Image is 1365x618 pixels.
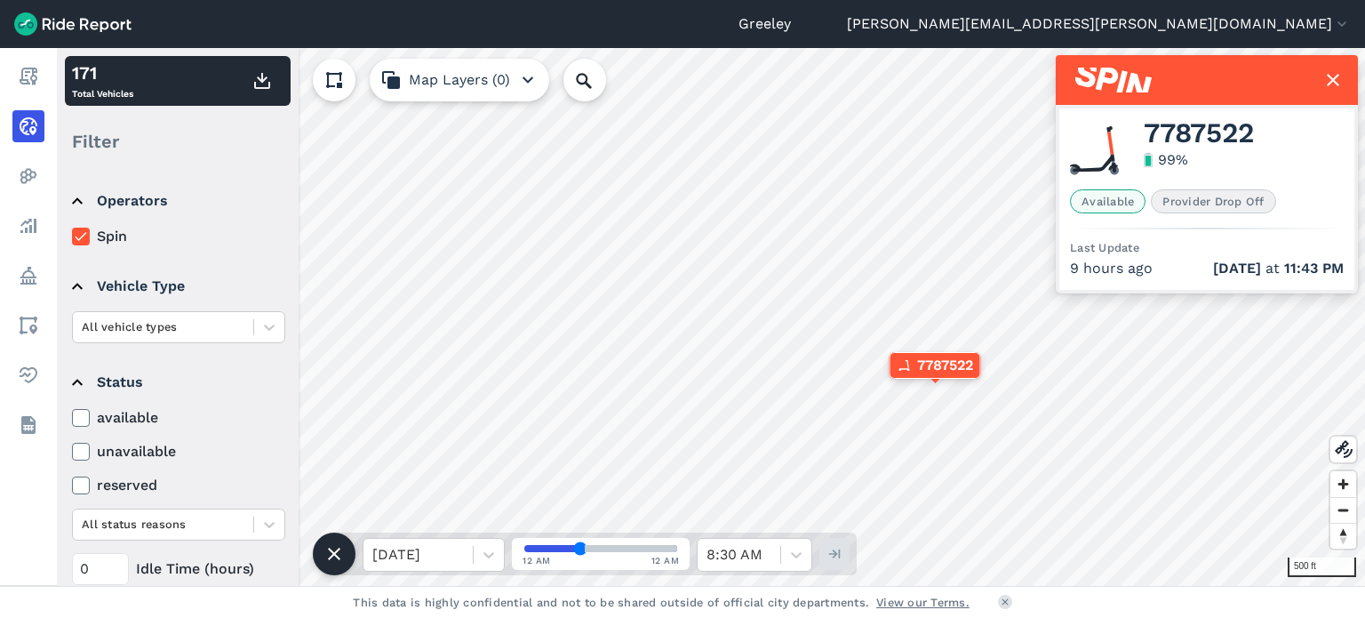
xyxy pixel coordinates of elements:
div: 171 [72,60,133,86]
button: Zoom in [1330,471,1356,497]
span: Last Update [1070,241,1139,254]
button: Zoom out [1330,497,1356,523]
span: 7787522 [917,355,973,376]
a: Greeley [738,13,791,35]
a: Realtime [12,110,44,142]
img: Spin [1075,68,1152,92]
span: 12 AM [651,554,680,567]
label: unavailable [72,441,285,462]
button: Map Layers (0) [370,59,549,101]
img: Ride Report [14,12,132,36]
label: available [72,407,285,429]
div: Total Vehicles [72,60,133,102]
input: Search Location or Vehicles [563,59,635,101]
span: at [1213,258,1344,279]
span: 11:43 PM [1284,260,1344,277]
a: Health [12,359,44,391]
span: Provider Drop Off [1151,189,1275,213]
div: 9 hours ago [1070,258,1344,279]
img: Spin scooter [1070,126,1119,175]
span: 7787522 [1144,123,1253,144]
button: [PERSON_NAME][EMAIL_ADDRESS][PERSON_NAME][DOMAIN_NAME] [847,13,1351,35]
a: Areas [12,309,44,341]
a: Datasets [12,409,44,441]
span: 12 AM [523,554,551,567]
a: Report [12,60,44,92]
label: Spin [72,226,285,247]
summary: Vehicle Type [72,261,283,311]
summary: Status [72,357,283,407]
div: Idle Time (hours) [72,553,285,585]
div: 99 % [1158,149,1188,171]
div: 500 ft [1288,558,1356,577]
a: Analyze [12,210,44,242]
summary: Operators [72,176,283,226]
a: View our Terms. [876,594,970,611]
a: Policy [12,260,44,292]
a: Heatmaps [12,160,44,192]
label: reserved [72,475,285,496]
span: Available [1070,189,1145,213]
canvas: Map [57,48,1365,586]
span: [DATE] [1213,260,1261,277]
button: Reset bearing to north [1330,523,1356,549]
div: Filter [65,114,291,169]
